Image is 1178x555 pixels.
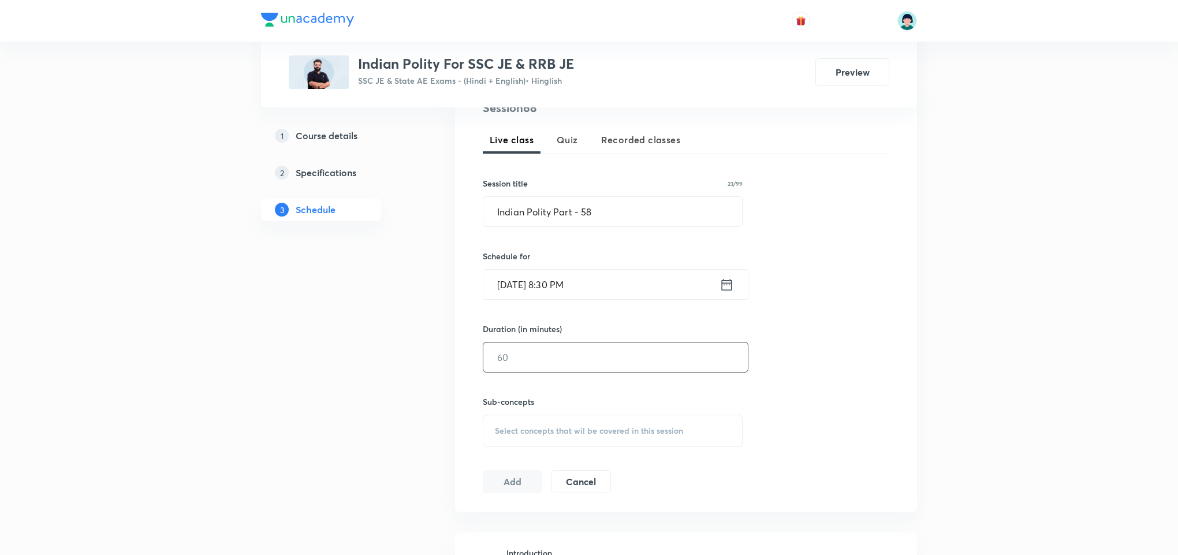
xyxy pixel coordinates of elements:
[275,203,289,217] p: 3
[261,13,354,27] img: Company Logo
[601,133,680,147] span: Recorded classes
[358,55,574,72] h3: Indian Polity For SSC JE & RRB JE
[261,161,418,184] a: 2Specifications
[551,470,611,493] button: Cancel
[296,166,356,180] h5: Specifications
[483,99,694,117] h4: Session 68
[495,426,683,435] span: Select concepts that wil be covered in this session
[483,250,743,262] h6: Schedule for
[792,12,810,30] button: avatar
[483,177,528,189] h6: Session title
[483,323,562,335] h6: Duration (in minutes)
[728,181,743,187] p: 23/99
[897,11,917,31] img: Priyanka Buty
[358,75,574,87] p: SSC JE & State AE Exams - (Hindi + English) • Hinglish
[275,166,289,180] p: 2
[275,129,289,143] p: 1
[815,58,889,86] button: Preview
[261,124,418,147] a: 1Course details
[483,470,542,493] button: Add
[483,396,743,408] h6: Sub-concepts
[296,129,357,143] h5: Course details
[296,203,335,217] h5: Schedule
[490,133,534,147] span: Live class
[289,55,349,89] img: 67B70C3B-8C97-4979-8C1C-A6D4B9A81737_plus.png
[483,342,748,372] input: 60
[557,133,578,147] span: Quiz
[483,197,742,226] input: A great title is short, clear and descriptive
[261,13,354,29] a: Company Logo
[796,16,806,26] img: avatar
